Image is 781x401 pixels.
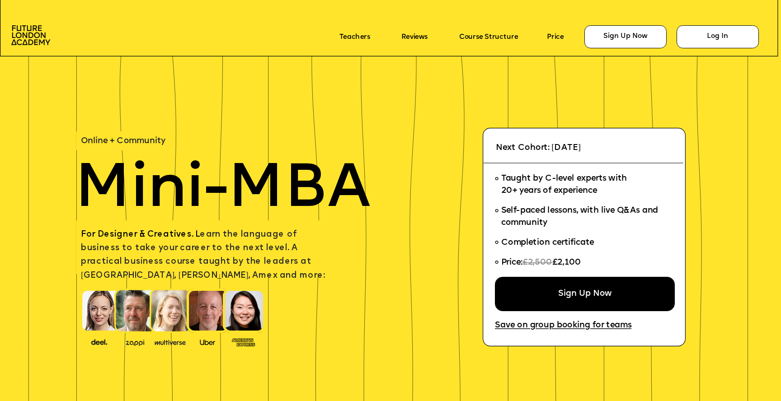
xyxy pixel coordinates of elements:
a: Reviews [401,33,427,41]
span: £2,100 [552,259,581,267]
img: image-b2f1584c-cbf7-4a77-bbe0-f56ae6ee31f2.png [120,337,151,346]
span: For Designer & Creatives. L [81,230,200,239]
span: Next Cohort: [DATE] [496,144,581,152]
span: Self-paced lessons, with live Q&As and community [501,207,661,228]
img: image-93eab660-639c-4de6-957c-4ae039a0235a.png [228,336,259,347]
img: image-aac980e9-41de-4c2d-a048-f29dd30a0068.png [11,25,50,45]
span: earn the language of business to take your career to the next level. A practical business course ... [81,230,325,280]
span: Taught by C-level experts with 20+ years of experience [501,175,627,196]
a: Teachers [339,33,370,41]
img: image-99cff0b2-a396-4aab-8550-cf4071da2cb9.png [192,337,223,346]
span: Mini-MBA [75,160,371,221]
a: Course Structure [459,33,518,41]
a: Save on group booking for teams [495,322,631,331]
a: Price [547,33,564,41]
span: £2,500 [522,259,552,267]
img: image-388f4489-9820-4c53-9b08-f7df0b8d4ae2.png [84,336,115,346]
span: Completion certificate [501,239,594,247]
span: Online + Community [81,137,165,145]
span: Price: [501,259,522,267]
img: image-b7d05013-d886-4065-8d38-3eca2af40620.png [152,336,188,346]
